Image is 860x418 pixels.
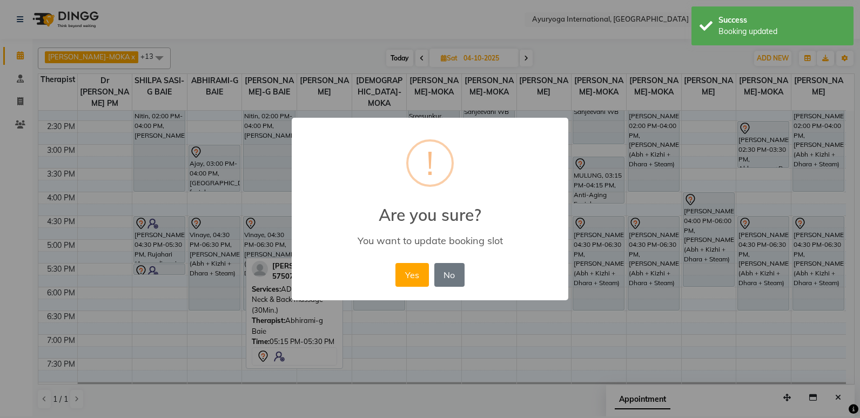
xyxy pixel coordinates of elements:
button: No [434,263,465,287]
div: ! [426,141,434,185]
button: Yes [395,263,428,287]
div: Booking updated [718,26,845,37]
h2: Are you sure? [292,192,568,225]
div: Success [718,15,845,26]
div: You want to update booking slot [307,234,553,247]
